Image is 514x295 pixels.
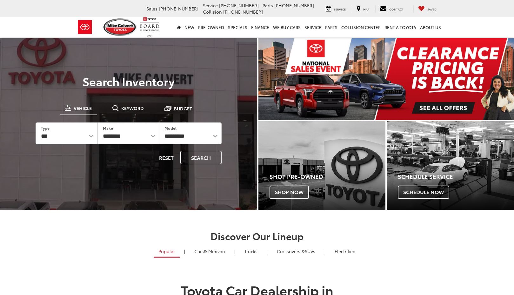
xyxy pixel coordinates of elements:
span: Collision [203,9,222,15]
a: New [183,17,196,37]
a: Specials [226,17,249,37]
h2: Discover Our Lineup [33,231,481,241]
a: Cars [190,246,230,257]
li: | [233,248,237,254]
span: [PHONE_NUMBER] [274,2,314,9]
label: Model [164,125,177,131]
a: WE BUY CARS [271,17,303,37]
a: Home [175,17,183,37]
a: Pre-Owned [196,17,226,37]
button: Reset [154,151,179,164]
a: Finance [249,17,271,37]
h4: Schedule Service [398,174,514,180]
a: Schedule Service Schedule Now [387,121,514,210]
span: Crossovers & [277,248,305,254]
span: [PHONE_NUMBER] [159,5,198,12]
a: Popular [154,246,180,258]
img: Mike Calvert Toyota [103,18,137,36]
a: SUVs [272,246,320,257]
label: Make [103,125,113,131]
a: Electrified [330,246,360,257]
div: Toyota [387,121,514,210]
span: Vehicle [74,106,92,110]
span: [PHONE_NUMBER] [223,9,263,15]
span: Service [203,2,218,9]
span: Map [363,7,369,11]
span: Schedule Now [398,186,449,199]
a: Service [321,5,350,12]
a: Shop Pre-Owned Shop Now [258,121,386,210]
h4: Shop Pre-Owned [270,174,386,180]
div: Toyota [258,121,386,210]
span: Shop Now [270,186,309,199]
span: Contact [389,7,404,11]
span: Saved [427,7,437,11]
span: Parts [263,2,273,9]
span: Service [334,7,346,11]
span: & Minivan [204,248,225,254]
a: Trucks [240,246,262,257]
label: Type [41,125,50,131]
span: Keyword [121,106,144,110]
a: Service [303,17,323,37]
span: [PHONE_NUMBER] [219,2,259,9]
span: Sales [146,5,157,12]
li: | [265,248,269,254]
a: Rent a Toyota [383,17,418,37]
a: About Us [418,17,443,37]
h3: Search Inventory [27,75,230,88]
li: | [323,248,327,254]
a: Contact [375,5,408,12]
a: Collision Center [339,17,383,37]
span: Budget [174,106,192,111]
a: Map [352,5,374,12]
a: My Saved Vehicles [413,5,441,12]
img: Toyota [73,17,97,37]
li: | [183,248,187,254]
button: Search [180,151,222,164]
a: Parts [323,17,339,37]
